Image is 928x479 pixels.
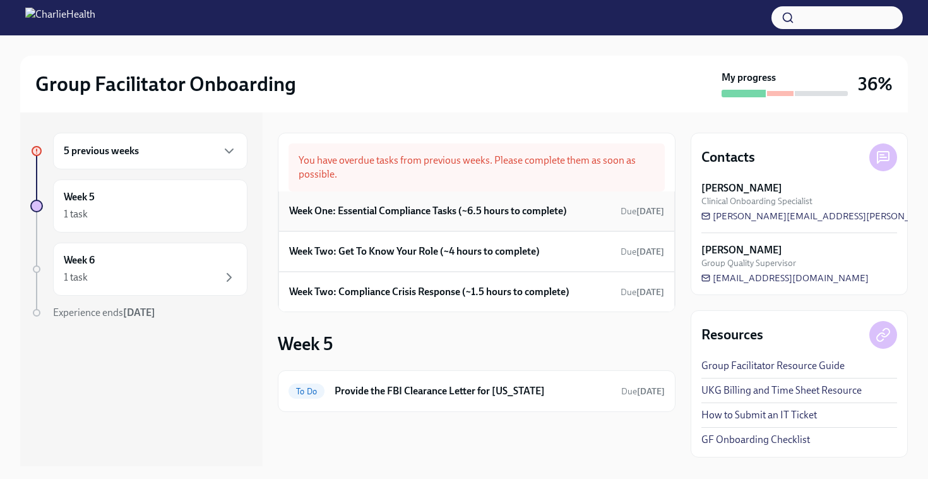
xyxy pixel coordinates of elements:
[636,206,664,217] strong: [DATE]
[30,179,247,233] a: Week 51 task
[25,8,95,28] img: CharlieHealth
[30,243,247,296] a: Week 61 task
[289,282,664,301] a: Week Two: Compliance Crisis Response (~1.5 hours to complete)Due[DATE]
[35,71,296,97] h2: Group Facilitator Onboarding
[289,245,540,258] h6: Week Two: Get To Know Your Role (~4 hours to complete)
[621,386,665,397] span: Due
[123,306,155,318] strong: [DATE]
[53,306,155,318] span: Experience ends
[621,206,664,217] span: Due
[289,285,569,299] h6: Week Two: Compliance Crisis Response (~1.5 hours to complete)
[701,325,763,344] h4: Resources
[278,332,333,355] h3: Week 5
[722,71,776,85] strong: My progress
[701,181,782,195] strong: [PERSON_NAME]
[289,143,665,191] div: You have overdue tasks from previous weeks. Please complete them as soon as possible.
[858,73,893,95] h3: 36%
[289,381,665,401] a: To DoProvide the FBI Clearance Letter for [US_STATE]Due[DATE]
[64,253,95,267] h6: Week 6
[701,195,812,207] span: Clinical Onboarding Specialist
[621,286,664,298] span: September 29th, 2025 10:00
[701,148,755,167] h4: Contacts
[636,287,664,298] strong: [DATE]
[701,359,845,373] a: Group Facilitator Resource Guide
[701,384,862,397] a: UKG Billing and Time Sheet Resource
[621,287,664,298] span: Due
[335,384,611,398] h6: Provide the FBI Clearance Letter for [US_STATE]
[621,246,664,257] span: Due
[289,387,324,396] span: To Do
[289,202,664,221] a: Week One: Essential Compliance Tasks (~6.5 hours to complete)Due[DATE]
[701,408,817,422] a: How to Submit an IT Ticket
[64,190,95,204] h6: Week 5
[289,242,664,261] a: Week Two: Get To Know Your Role (~4 hours to complete)Due[DATE]
[701,257,796,269] span: Group Quality Supervisor
[64,270,88,284] div: 1 task
[701,433,810,447] a: GF Onboarding Checklist
[64,144,139,158] h6: 5 previous weeks
[53,133,247,169] div: 5 previous weeks
[636,246,664,257] strong: [DATE]
[701,272,869,284] a: [EMAIL_ADDRESS][DOMAIN_NAME]
[701,243,782,257] strong: [PERSON_NAME]
[289,204,567,218] h6: Week One: Essential Compliance Tasks (~6.5 hours to complete)
[621,385,665,397] span: October 21st, 2025 10:00
[621,246,664,258] span: September 29th, 2025 10:00
[637,386,665,397] strong: [DATE]
[621,205,664,217] span: September 19th, 2025 10:00
[64,207,88,221] div: 1 task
